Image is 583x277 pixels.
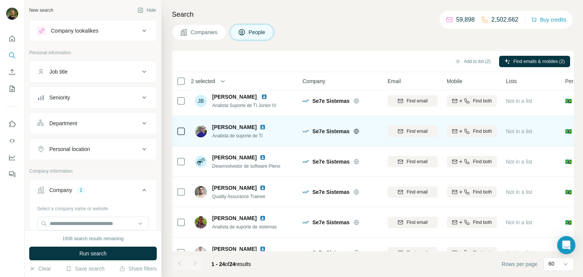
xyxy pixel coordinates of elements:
[211,261,251,267] span: results
[172,9,574,20] h4: Search
[514,58,565,65] span: Find emails & mobiles (2)
[230,261,236,267] span: 24
[447,95,497,107] button: Find both
[506,128,532,134] span: Not in a list
[506,98,532,104] span: Not in a list
[303,98,309,104] img: Logo of Se7e Sistemas
[456,15,475,24] p: 59,898
[6,134,18,148] button: Use Surfe API
[447,186,497,198] button: Find both
[212,94,257,100] span: [PERSON_NAME]
[195,156,207,168] img: Avatar
[473,219,492,226] span: Find both
[212,184,257,192] span: [PERSON_NAME]
[407,219,427,226] span: Find email
[473,158,492,165] span: Find both
[30,88,156,107] button: Seniority
[29,265,51,272] button: Clear
[6,8,18,20] img: Avatar
[506,77,517,85] span: Lists
[29,168,157,175] p: Company information
[77,187,85,194] div: 1
[407,128,427,135] span: Find email
[29,49,157,56] p: Personal information
[312,97,350,105] span: Se7e Sistemas
[6,151,18,164] button: Dashboard
[191,28,218,36] span: Companies
[249,28,266,36] span: People
[51,27,98,35] div: Company lookalikes
[312,158,350,165] span: Se7e Sistemas
[447,126,497,137] button: Find both
[30,140,156,158] button: Personal location
[132,5,161,16] button: Hide
[6,32,18,46] button: Quick start
[407,158,427,165] span: Find email
[6,65,18,79] button: Enrich CSV
[548,260,555,268] p: 60
[506,250,532,256] span: Not in a list
[195,216,207,228] img: Avatar
[30,181,156,202] button: Company1
[30,22,156,40] button: Company lookalikes
[225,261,230,267] span: of
[447,247,497,258] button: Find both
[195,247,207,259] img: Avatar
[447,217,497,228] button: Find both
[212,214,257,222] span: [PERSON_NAME]
[565,158,572,165] span: 🇧🇷
[63,235,124,242] div: 1938 search results remaining
[312,127,350,135] span: Se7e Sistemas
[473,189,492,195] span: Find both
[303,189,309,195] img: Logo of Se7e Sistemas
[407,189,427,195] span: Find email
[492,15,518,24] p: 2,502,662
[303,159,309,165] img: Logo of Se7e Sistemas
[312,219,350,226] span: Se7e Sistemas
[49,120,77,127] div: Department
[565,188,572,196] span: 🇧🇷
[565,219,572,226] span: 🇧🇷
[260,185,266,191] img: LinkedIn logo
[6,117,18,131] button: Use Surfe on LinkedIn
[212,154,257,161] span: [PERSON_NAME]
[212,164,280,169] span: Desenvolvedor de software Pleno
[506,219,532,225] span: Not in a list
[260,154,266,161] img: LinkedIn logo
[502,260,537,268] span: Rows per page
[212,245,257,253] span: [PERSON_NAME]
[119,265,157,272] button: Share filters
[260,124,266,130] img: LinkedIn logo
[212,224,277,230] span: Analista de suporte de sistemas
[195,186,207,198] img: Avatar
[191,77,215,85] span: 2 selected
[212,123,257,131] span: [PERSON_NAME]
[6,167,18,181] button: Feedback
[260,246,266,252] img: LinkedIn logo
[312,188,350,196] span: Se7e Sistemas
[37,202,149,212] div: Select a company name or website
[473,98,492,104] span: Find both
[473,249,492,256] span: Find both
[303,128,309,134] img: Logo of Se7e Sistemas
[261,94,267,100] img: LinkedIn logo
[388,126,438,137] button: Find email
[30,114,156,132] button: Department
[449,56,496,67] button: Add to list (2)
[260,215,266,221] img: LinkedIn logo
[303,77,325,85] span: Company
[29,7,53,14] div: New search
[49,145,90,153] div: Personal location
[388,156,438,167] button: Find email
[212,133,263,138] span: Analista de suporte de TI
[30,63,156,81] button: Job title
[565,97,572,105] span: 🇧🇷
[29,247,157,260] button: Run search
[49,94,70,101] div: Seniority
[211,261,225,267] span: 1 - 24
[212,103,276,108] span: Analista Suporte de TI Júnior IV
[388,95,438,107] button: Find email
[303,250,309,256] img: Logo of Se7e Sistemas
[388,247,438,258] button: Find email
[49,186,72,194] div: Company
